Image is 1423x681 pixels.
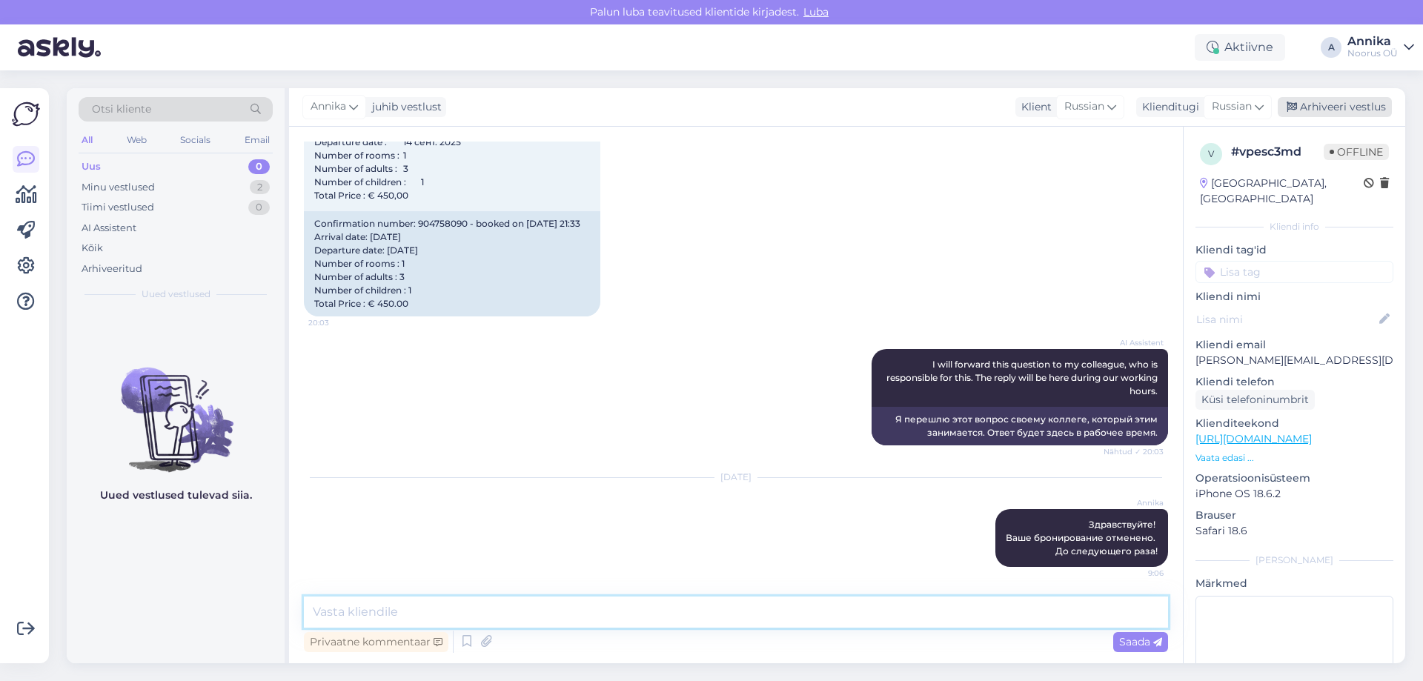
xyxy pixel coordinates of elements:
[1195,432,1312,445] a: [URL][DOMAIN_NAME]
[304,211,600,316] div: Confirmation number: 904758090 - booked on [DATE] 21:33 Arrival date: [DATE] Departure date: [DAT...
[177,130,213,150] div: Socials
[1212,99,1252,115] span: Russian
[12,100,40,128] img: Askly Logo
[124,130,150,150] div: Web
[1195,337,1393,353] p: Kliendi email
[1136,99,1199,115] div: Klienditugi
[82,200,154,215] div: Tiimi vestlused
[304,471,1168,484] div: [DATE]
[1200,176,1364,207] div: [GEOGRAPHIC_DATA], [GEOGRAPHIC_DATA]
[100,488,252,503] p: Uued vestlused tulevad siia.
[67,341,285,474] img: No chats
[1108,568,1164,579] span: 9:06
[1119,635,1162,648] span: Saada
[250,180,270,195] div: 2
[1195,374,1393,390] p: Kliendi telefon
[82,262,142,276] div: Arhiveeritud
[1015,99,1052,115] div: Klient
[1064,99,1104,115] span: Russian
[1347,36,1398,47] div: Annika
[366,99,442,115] div: juhib vestlust
[1195,390,1315,410] div: Küsi telefoninumbrit
[82,180,155,195] div: Minu vestlused
[304,632,448,652] div: Privaatne kommentaar
[1347,47,1398,59] div: Noorus OÜ
[872,407,1168,445] div: Я перешлю этот вопрос своему коллеге, который этим занимается. Ответ будет здесь в рабочее время.
[1195,416,1393,431] p: Klienditeekond
[1195,34,1285,61] div: Aktiivne
[79,130,96,150] div: All
[1196,311,1376,328] input: Lisa nimi
[1195,242,1393,258] p: Kliendi tag'id
[242,130,273,150] div: Email
[1208,148,1214,159] span: v
[92,102,151,117] span: Otsi kliente
[1347,36,1414,59] a: AnnikaNoorus OÜ
[1195,471,1393,486] p: Operatsioonisüsteem
[1104,446,1164,457] span: Nähtud ✓ 20:03
[308,317,364,328] span: 20:03
[1108,337,1164,348] span: AI Assistent
[1195,220,1393,233] div: Kliendi info
[1324,144,1389,160] span: Offline
[82,159,101,174] div: Uus
[886,359,1160,396] span: I will forward this question to my colleague, who is responsible for this. The reply will be here...
[1195,261,1393,283] input: Lisa tag
[1006,519,1158,557] span: Здравствуйте! Ваше бронирование отменено. До следующего раза!
[1195,353,1393,368] p: [PERSON_NAME][EMAIL_ADDRESS][DOMAIN_NAME]
[248,159,270,174] div: 0
[1195,508,1393,523] p: Brauser
[1278,97,1392,117] div: Arhiveeri vestlus
[311,99,346,115] span: Annika
[142,288,210,301] span: Uued vestlused
[1195,576,1393,591] p: Märkmed
[82,241,103,256] div: Kõik
[1231,143,1324,161] div: # vpesc3md
[1195,554,1393,567] div: [PERSON_NAME]
[1108,497,1164,508] span: Annika
[248,200,270,215] div: 0
[1195,289,1393,305] p: Kliendi nimi
[1195,451,1393,465] p: Vaata edasi ...
[799,5,833,19] span: Luba
[82,221,136,236] div: AI Assistent
[1321,37,1341,58] div: A
[1195,486,1393,502] p: iPhone OS 18.6.2
[1195,523,1393,539] p: Safari 18.6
